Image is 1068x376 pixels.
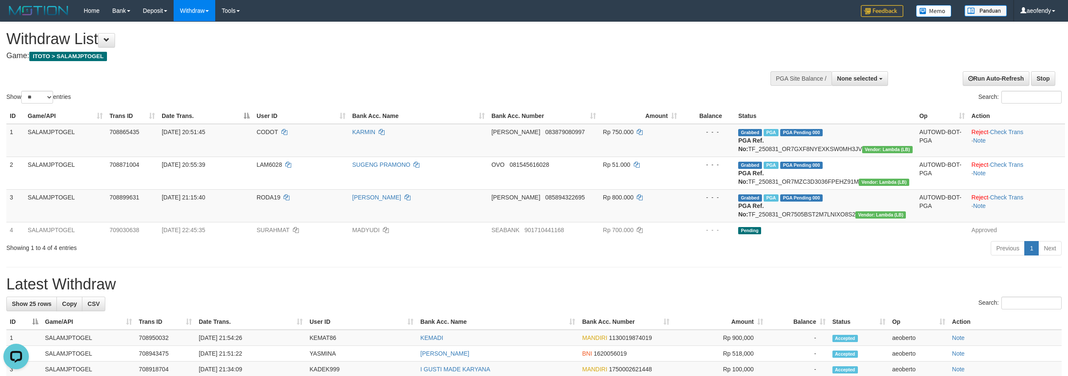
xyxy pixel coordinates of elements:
[673,314,767,330] th: Amount: activate to sort column ascending
[6,330,42,346] td: 1
[978,91,1062,104] label: Search:
[6,276,1062,293] h1: Latest Withdraw
[162,161,205,168] span: [DATE] 20:55:39
[916,108,968,124] th: Op: activate to sort column ascending
[764,162,779,169] span: Marked by aeoameng
[767,346,829,362] td: -
[991,241,1025,255] a: Previous
[195,346,306,362] td: [DATE] 21:51:22
[680,108,735,124] th: Balance
[162,194,205,201] span: [DATE] 21:15:40
[735,189,916,222] td: TF_250831_OR7505BST2M7LNIXO8S2
[1001,91,1062,104] input: Search:
[420,350,469,357] a: [PERSON_NAME]
[889,330,949,346] td: aeoberto
[1031,71,1055,86] a: Stop
[603,161,630,168] span: Rp 51.000
[952,334,965,341] a: Note
[195,330,306,346] td: [DATE] 21:54:26
[135,314,195,330] th: Trans ID: activate to sort column ascending
[770,71,832,86] div: PGA Site Balance /
[832,335,858,342] span: Accepted
[609,334,652,341] span: Copy 1130019874019 to clipboard
[509,161,549,168] span: Copy 081545616028 to clipboard
[684,160,731,169] div: - - -
[673,330,767,346] td: Rp 900,000
[6,31,703,48] h1: Withdraw List
[972,161,989,168] a: Reject
[973,170,986,177] a: Note
[968,222,1065,238] td: Approved
[990,129,1023,135] a: Check Trans
[738,170,764,185] b: PGA Ref. No:
[12,300,51,307] span: Show 25 rows
[952,350,965,357] a: Note
[6,124,24,157] td: 1
[253,108,349,124] th: User ID: activate to sort column ascending
[968,108,1065,124] th: Action
[6,108,24,124] th: ID
[110,161,139,168] span: 708871004
[738,162,762,169] span: Grabbed
[162,129,205,135] span: [DATE] 20:51:45
[832,366,858,373] span: Accepted
[594,350,627,357] span: Copy 1620056019 to clipboard
[29,52,107,61] span: ITOTO > SALAMJPTOGEL
[862,146,913,153] span: Vendor URL: https://dashboard.q2checkout.com/secure
[6,240,438,252] div: Showing 1 to 4 of 4 entries
[195,314,306,330] th: Date Trans.: activate to sort column ascending
[829,314,889,330] th: Status: activate to sort column ascending
[582,366,607,373] span: MANDIRI
[42,346,135,362] td: SALAMJPTOGEL
[24,124,106,157] td: SALAMJPTOGEL
[767,330,829,346] td: -
[352,161,410,168] a: SUGENG PRAMONO
[306,346,417,362] td: YASMINA
[110,194,139,201] span: 708899631
[599,108,680,124] th: Amount: activate to sort column ascending
[735,108,916,124] th: Status
[420,334,443,341] a: KEMADI
[42,314,135,330] th: Game/API: activate to sort column ascending
[492,129,540,135] span: [PERSON_NAME]
[603,227,633,233] span: Rp 700.000
[352,227,380,233] a: MADYUDI
[916,157,968,189] td: AUTOWD-BOT-PGA
[545,129,585,135] span: Copy 083879080997 to clipboard
[417,314,579,330] th: Bank Acc. Name: activate to sort column ascending
[738,137,764,152] b: PGA Ref. No:
[106,108,158,124] th: Trans ID: activate to sort column ascending
[488,108,600,124] th: Bank Acc. Number: activate to sort column ascending
[110,227,139,233] span: 709030638
[582,334,607,341] span: MANDIRI
[110,129,139,135] span: 708865435
[1001,297,1062,309] input: Search:
[87,300,100,307] span: CSV
[349,108,488,124] th: Bank Acc. Name: activate to sort column ascending
[889,314,949,330] th: Op: activate to sort column ascending
[524,227,564,233] span: Copy 901710441168 to clipboard
[738,129,762,136] span: Grabbed
[492,161,505,168] span: OVO
[972,129,989,135] a: Reject
[158,108,253,124] th: Date Trans.: activate to sort column descending
[545,194,585,201] span: Copy 085894322695 to clipboard
[780,129,823,136] span: PGA Pending
[256,227,289,233] span: SURAHMAT
[6,4,71,17] img: MOTION_logo.png
[6,222,24,238] td: 4
[767,314,829,330] th: Balance: activate to sort column ascending
[603,194,633,201] span: Rp 800.000
[1024,241,1039,255] a: 1
[24,157,106,189] td: SALAMJPTOGEL
[6,91,71,104] label: Show entries
[1038,241,1062,255] a: Next
[306,314,417,330] th: User ID: activate to sort column ascending
[352,194,401,201] a: [PERSON_NAME]
[582,350,592,357] span: BNI
[6,189,24,222] td: 3
[352,129,375,135] a: KARMIN
[738,227,761,234] span: Pending
[764,129,779,136] span: Marked by aeoameng
[972,194,989,201] a: Reject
